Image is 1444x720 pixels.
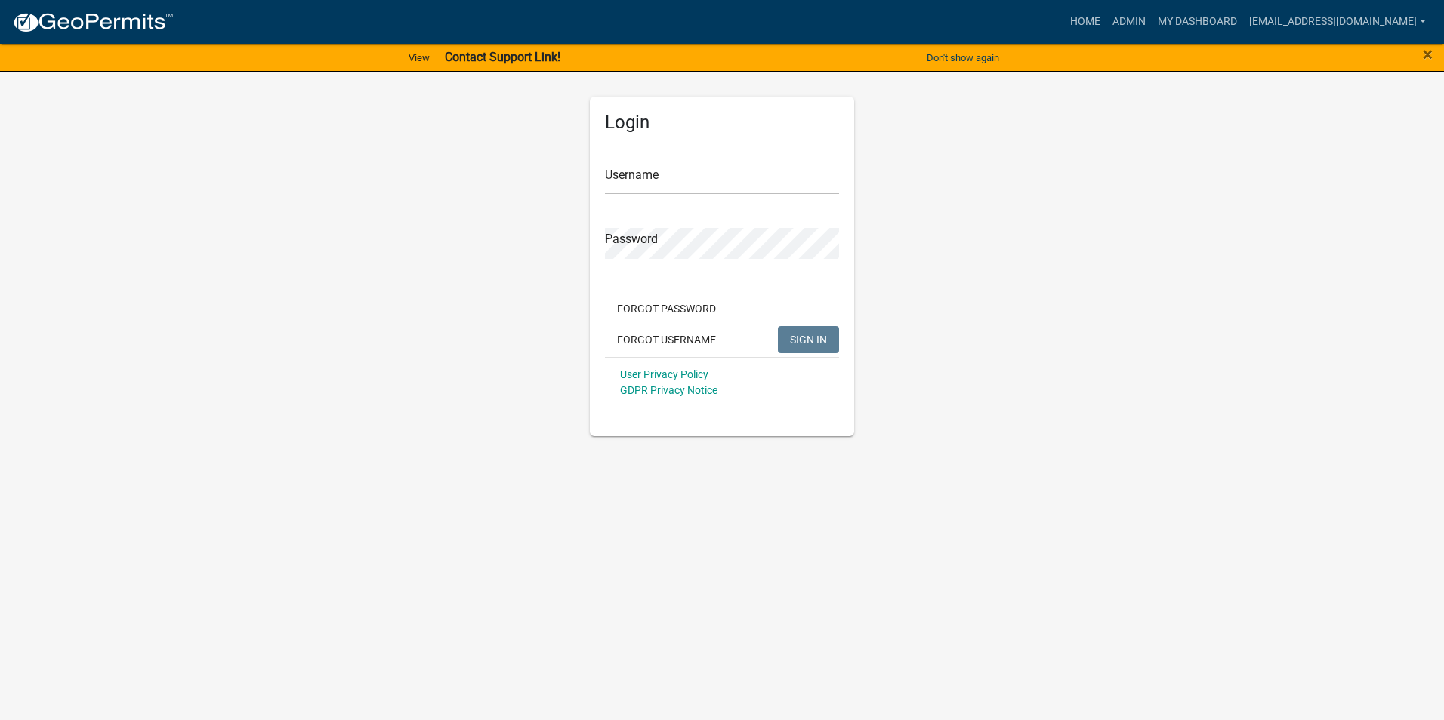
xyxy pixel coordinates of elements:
[620,384,717,396] a: GDPR Privacy Notice
[403,45,436,70] a: View
[1106,8,1152,36] a: Admin
[1243,8,1432,36] a: [EMAIL_ADDRESS][DOMAIN_NAME]
[620,368,708,380] a: User Privacy Policy
[1423,45,1433,63] button: Close
[1423,44,1433,65] span: ×
[790,333,827,345] span: SIGN IN
[605,295,728,322] button: Forgot Password
[1064,8,1106,36] a: Home
[1152,8,1243,36] a: My Dashboard
[921,45,1005,70] button: Don't show again
[605,112,839,134] h5: Login
[778,326,839,353] button: SIGN IN
[445,50,560,64] strong: Contact Support Link!
[605,326,728,353] button: Forgot Username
